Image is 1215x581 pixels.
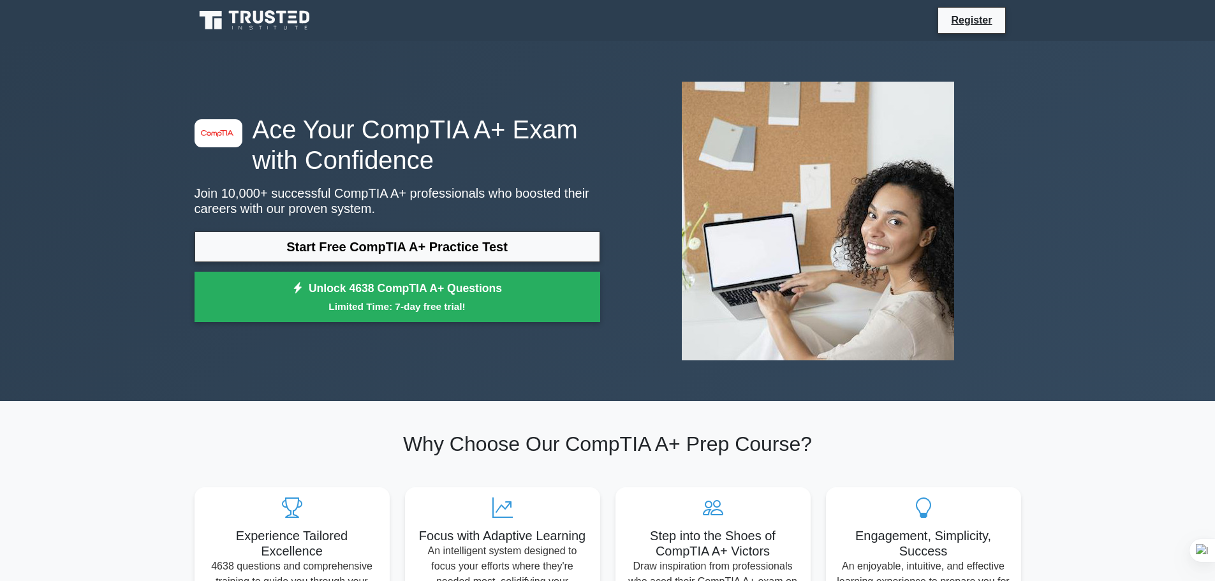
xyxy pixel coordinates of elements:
[836,528,1011,559] h5: Engagement, Simplicity, Success
[195,232,600,262] a: Start Free CompTIA A+ Practice Test
[195,114,600,175] h1: Ace Your CompTIA A+ Exam with Confidence
[943,12,999,28] a: Register
[195,272,600,323] a: Unlock 4638 CompTIA A+ QuestionsLimited Time: 7-day free trial!
[195,432,1021,456] h2: Why Choose Our CompTIA A+ Prep Course?
[210,299,584,314] small: Limited Time: 7-day free trial!
[205,528,379,559] h5: Experience Tailored Excellence
[195,186,600,216] p: Join 10,000+ successful CompTIA A+ professionals who boosted their careers with our proven system.
[415,528,590,543] h5: Focus with Adaptive Learning
[626,528,800,559] h5: Step into the Shoes of CompTIA A+ Victors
